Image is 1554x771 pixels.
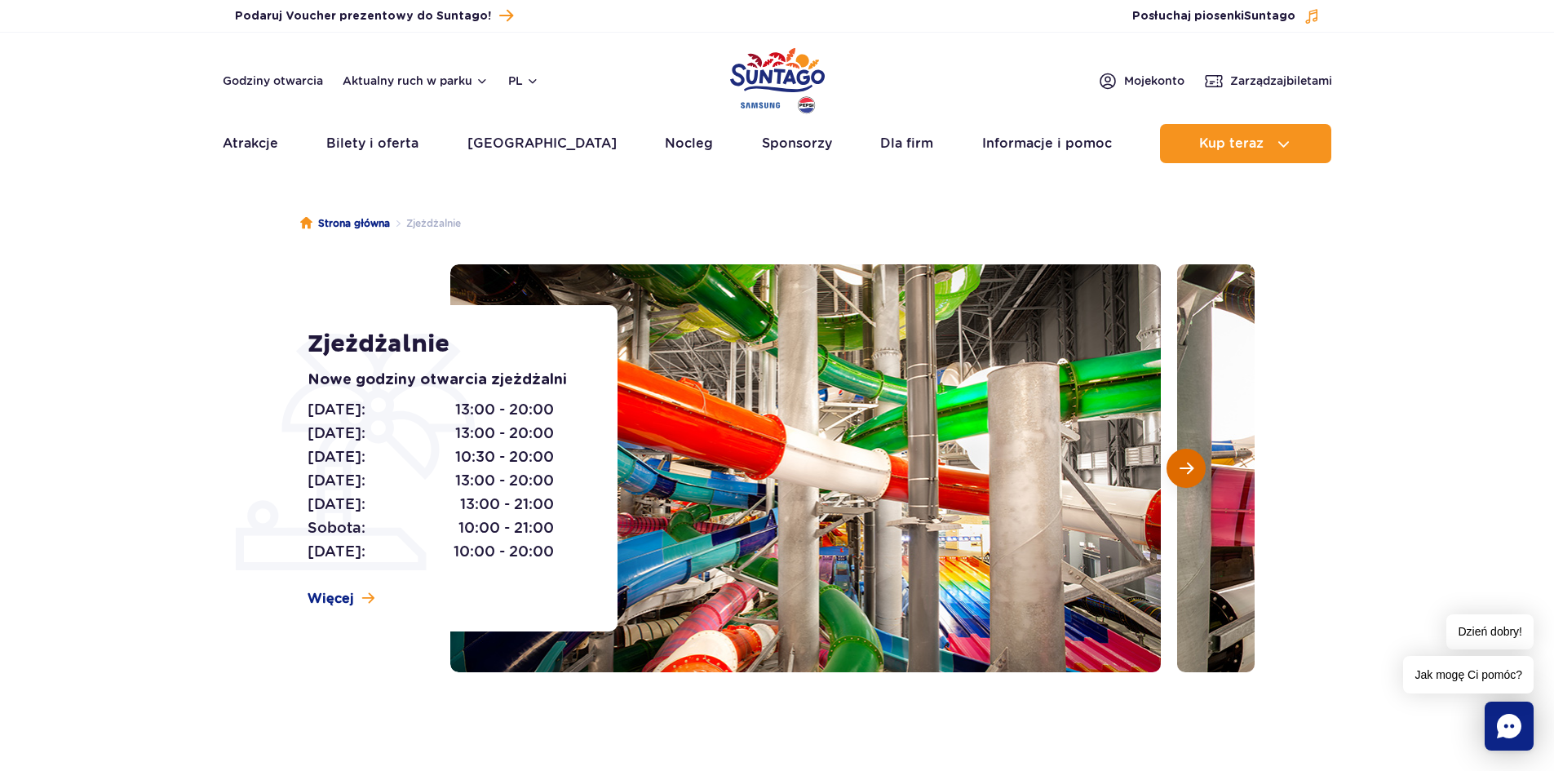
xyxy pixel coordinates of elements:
span: [DATE]: [308,422,365,445]
div: Chat [1485,702,1534,751]
a: Podaruj Voucher prezentowy do Suntago! [235,5,513,27]
h1: Zjeżdżalnie [308,330,581,359]
span: 10:00 - 21:00 [458,516,554,539]
span: Więcej [308,590,354,608]
span: Suntago [1244,11,1295,22]
a: Nocleg [665,124,713,163]
a: Dla firm [880,124,933,163]
a: Strona główna [300,215,390,232]
span: 13:00 - 20:00 [455,422,554,445]
button: pl [508,73,539,89]
span: [DATE]: [308,469,365,492]
li: Zjeżdżalnie [390,215,461,232]
span: 13:00 - 21:00 [460,493,554,516]
a: Bilety i oferta [326,124,418,163]
button: Aktualny ruch w parku [343,74,489,87]
a: Więcej [308,590,374,608]
span: Podaruj Voucher prezentowy do Suntago! [235,8,491,24]
span: [DATE]: [308,398,365,421]
a: Godziny otwarcia [223,73,323,89]
span: 13:00 - 20:00 [455,398,554,421]
p: Nowe godziny otwarcia zjeżdżalni [308,369,581,392]
span: Dzień dobry! [1446,614,1534,649]
a: Park of Poland [730,41,825,116]
a: Zarządzajbiletami [1204,71,1332,91]
a: [GEOGRAPHIC_DATA] [467,124,617,163]
span: 10:00 - 20:00 [454,540,554,563]
span: [DATE]: [308,493,365,516]
span: 10:30 - 20:00 [455,445,554,468]
span: [DATE]: [308,540,365,563]
span: Posłuchaj piosenki [1132,8,1295,24]
span: [DATE]: [308,445,365,468]
a: Informacje i pomoc [982,124,1112,163]
button: Następny slajd [1167,449,1206,488]
span: Kup teraz [1199,136,1264,151]
a: Atrakcje [223,124,278,163]
button: Kup teraz [1160,124,1331,163]
button: Posłuchaj piosenkiSuntago [1132,8,1320,24]
span: Zarządzaj biletami [1230,73,1332,89]
span: Sobota: [308,516,365,539]
span: Jak mogę Ci pomóc? [1403,656,1534,693]
a: Mojekonto [1098,71,1184,91]
span: Moje konto [1124,73,1184,89]
a: Sponsorzy [762,124,832,163]
span: 13:00 - 20:00 [455,469,554,492]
